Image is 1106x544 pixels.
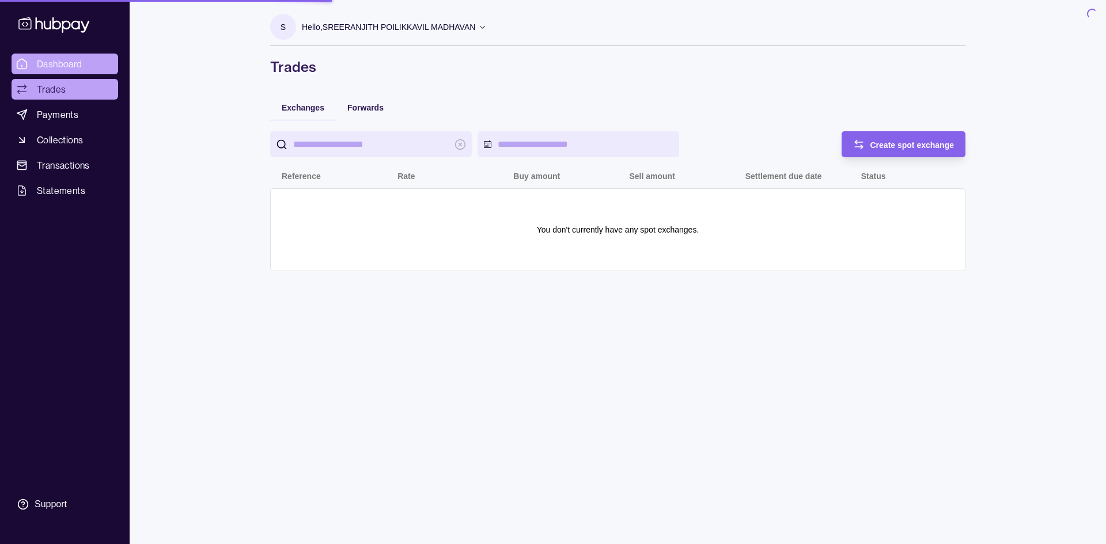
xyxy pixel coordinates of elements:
input: search [293,131,449,157]
a: Trades [12,79,118,100]
span: Forwards [347,103,384,112]
span: Statements [37,184,85,197]
a: Collections [12,130,118,150]
p: Reference [282,172,321,181]
span: Create spot exchange [870,140,955,150]
p: Rate [397,172,415,181]
p: Buy amount [513,172,560,181]
span: Transactions [37,158,90,172]
p: Sell amount [629,172,675,181]
a: Dashboard [12,54,118,74]
span: Payments [37,108,78,121]
p: Settlement due date [745,172,822,181]
h1: Trades [270,58,965,76]
div: Support [35,498,67,511]
span: Collections [37,133,83,147]
a: Payments [12,104,118,125]
a: Statements [12,180,118,201]
p: Hello, SREERANJITH POILIKKAVIL MADHAVAN [302,21,475,33]
a: Transactions [12,155,118,176]
span: Exchanges [282,103,324,112]
p: S [281,21,286,33]
p: Status [861,172,886,181]
button: Create spot exchange [842,131,966,157]
span: Dashboard [37,57,82,71]
p: You don't currently have any spot exchanges. [537,223,699,236]
a: Support [12,492,118,516]
span: Trades [37,82,66,96]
